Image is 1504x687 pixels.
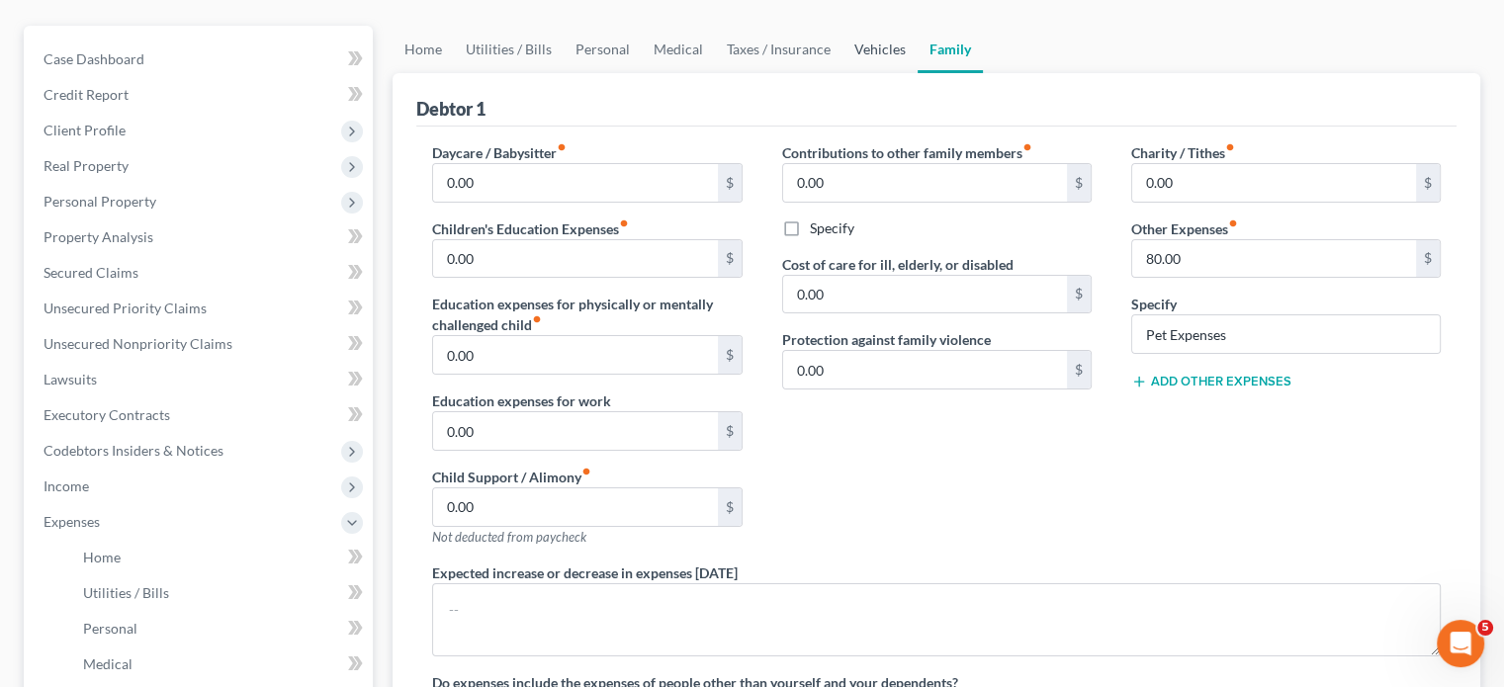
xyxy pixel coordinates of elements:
a: Personal [564,26,642,73]
input: -- [1132,240,1416,278]
span: Not deducted from paycheck [432,529,586,545]
i: fiber_manual_record [557,142,567,152]
label: Contributions to other family members [782,142,1032,163]
a: Case Dashboard [28,42,373,77]
span: Case Dashboard [44,50,144,67]
a: Utilities / Bills [67,575,373,611]
span: Income [44,477,89,494]
a: Credit Report [28,77,373,113]
input: -- [1132,164,1416,202]
label: Other Expenses [1131,218,1238,239]
i: fiber_manual_record [581,467,591,476]
span: Expenses [44,513,100,530]
div: $ [1416,164,1440,202]
span: 5 [1477,620,1493,636]
a: Medical [67,646,373,682]
span: Medical [83,655,133,672]
div: Debtor 1 [416,97,486,121]
span: Property Analysis [44,228,153,245]
label: Charity / Tithes [1131,142,1235,163]
label: Cost of care for ill, elderly, or disabled [782,254,1014,275]
a: Family [918,26,983,73]
a: Lawsuits [28,362,373,397]
label: Protection against family violence [782,329,991,350]
div: $ [1416,240,1440,278]
label: Education expenses for work [432,390,611,411]
button: Add Other Expenses [1131,374,1291,389]
div: $ [718,336,742,374]
span: Credit Report [44,86,129,103]
div: $ [1067,351,1091,388]
label: Daycare / Babysitter [432,142,567,163]
span: Utilities / Bills [83,584,169,601]
label: Expected increase or decrease in expenses [DATE] [432,562,738,583]
div: $ [1067,164,1091,202]
span: Personal [83,620,137,637]
span: Personal Property [44,193,156,210]
a: Executory Contracts [28,397,373,433]
input: -- [433,412,717,450]
i: fiber_manual_record [532,314,542,324]
iframe: Intercom live chat [1437,620,1484,667]
span: Codebtors Insiders & Notices [44,442,223,459]
a: Property Analysis [28,219,373,255]
input: Specify... [1132,315,1440,353]
a: Taxes / Insurance [715,26,842,73]
label: Children's Education Expenses [432,218,629,239]
a: Unsecured Priority Claims [28,291,373,326]
a: Personal [67,611,373,646]
i: fiber_manual_record [619,218,629,228]
label: Child Support / Alimony [432,467,591,487]
a: Vehicles [842,26,918,73]
div: $ [718,240,742,278]
span: Unsecured Nonpriority Claims [44,335,232,352]
span: Real Property [44,157,129,174]
span: Home [83,549,121,565]
label: Specify [810,218,854,238]
input: -- [433,164,717,202]
a: Medical [642,26,715,73]
input: -- [783,351,1067,388]
label: Specify [1131,294,1177,314]
label: Education expenses for physically or mentally challenged child [432,294,742,335]
div: $ [718,164,742,202]
input: -- [783,276,1067,313]
span: Client Profile [44,122,126,138]
i: fiber_manual_record [1225,142,1235,152]
a: Utilities / Bills [454,26,564,73]
span: Secured Claims [44,264,138,281]
a: Home [67,540,373,575]
a: Secured Claims [28,255,373,291]
span: Lawsuits [44,371,97,387]
i: fiber_manual_record [1022,142,1032,152]
input: -- [783,164,1067,202]
a: Home [393,26,454,73]
input: -- [433,240,717,278]
div: $ [1067,276,1091,313]
div: $ [718,412,742,450]
a: Unsecured Nonpriority Claims [28,326,373,362]
div: $ [718,488,742,526]
i: fiber_manual_record [1228,218,1238,228]
span: Executory Contracts [44,406,170,423]
input: -- [433,488,717,526]
input: -- [433,336,717,374]
span: Unsecured Priority Claims [44,300,207,316]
